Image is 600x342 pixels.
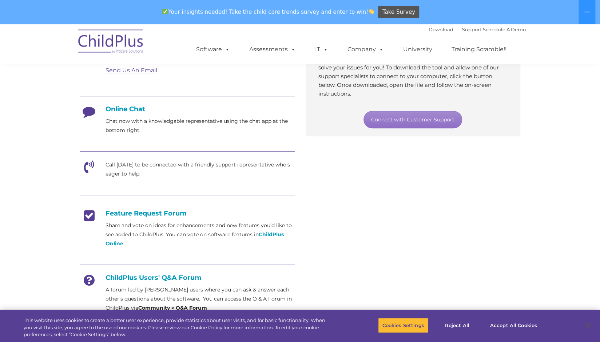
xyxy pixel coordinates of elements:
p: A forum led by [PERSON_NAME] users where you can ask & answer each other’s questions about the so... [106,285,295,313]
a: Send Us An Email [106,67,157,74]
img: ChildPlus by Procare Solutions [75,24,147,61]
button: Reject All [434,318,480,333]
a: Connect with Customer Support [363,111,462,128]
button: Cookies Settings [378,318,428,333]
p: Through our secure support tool, we’ll connect to your computer and solve your issues for you! To... [318,55,508,98]
h4: ChildPlus Users' Q&A Forum [80,274,295,282]
p: Chat now with a knowledgable representative using the chat app at the bottom right. [106,117,295,135]
a: University [396,42,440,57]
a: Support [462,27,481,32]
a: Company [340,42,391,57]
h4: Feature Request Forum [80,209,295,217]
button: Accept All Cookies [486,318,541,333]
a: Schedule A Demo [483,27,526,32]
p: Share and vote on ideas for enhancements and new features you’d like to see added to ChildPlus. Y... [106,221,295,248]
strong: Community > Q&A Forum [138,305,207,311]
div: This website uses cookies to create a better user experience, provide statistics about user visit... [24,317,330,338]
p: Call [DATE] to be connected with a friendly support representative who's eager to help. [106,160,295,178]
span: Your insights needed! Take the child care trends survey and enter to win! [159,5,377,19]
h4: Online Chat [80,105,295,113]
span: Take Survey [382,6,415,19]
a: Download [429,27,453,32]
img: ✅ [162,9,168,14]
button: Close [580,317,596,333]
a: Training Scramble!! [444,42,514,57]
img: 👏 [369,9,374,14]
a: Assessments [242,42,303,57]
a: ChildPlus Online [106,231,284,247]
a: Take Survey [378,6,419,19]
font: | [429,27,526,32]
a: IT [308,42,335,57]
a: Software [189,42,237,57]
